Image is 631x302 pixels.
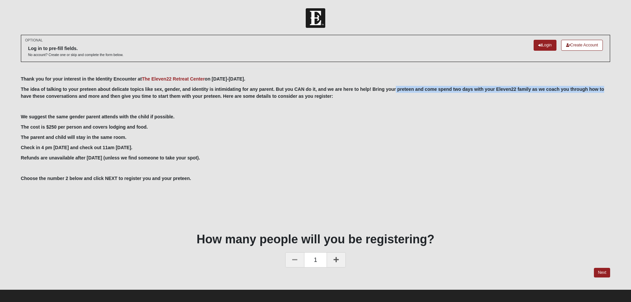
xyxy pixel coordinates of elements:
b: The cost is $250 per person and covers lodging and food. [21,124,148,130]
b: The idea of talking to your preteen about delicate topics like sex, gender, and identity is intim... [21,87,604,99]
b: Refunds are unavailable after [DATE] (unless we find someone to take your spot). [21,155,200,160]
b: The parent and child will stay in the same room. [21,135,127,140]
b: We suggest the same gender parent attends with the child if possible. [21,114,175,119]
a: Login [534,40,556,51]
p: No account? Create one or skip and complete the form below. [28,52,124,57]
a: Next [594,268,610,277]
h1: How many people will you be registering? [21,232,610,246]
img: Church of Eleven22 Logo [306,8,325,28]
a: The Eleven22 Retreat Center [142,76,205,82]
span: 1 [304,252,326,268]
small: OPTIONAL [25,38,43,43]
h6: Log in to pre-fill fields. [28,46,124,51]
a: Create Account [561,40,603,51]
b: Thank you for your interest in the Identity Encounter at on [DATE]-[DATE]. [21,76,245,82]
b: Choose the number 2 below and click NEXT to register you and your preteen. [21,176,191,181]
b: Check in 4 pm [DATE] and check out 11am [DATE]. [21,145,132,150]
